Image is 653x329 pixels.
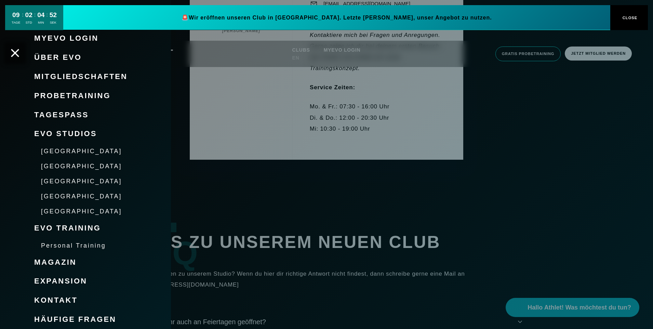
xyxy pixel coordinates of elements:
[610,5,648,30] button: CLOSE
[46,11,48,29] div: :
[25,10,32,20] div: 02
[12,20,20,25] div: TAGE
[37,10,44,20] div: 04
[34,53,82,62] span: Über EVO
[34,11,36,29] div: :
[50,10,57,20] div: 52
[621,15,638,20] span: CLOSE
[12,10,20,20] div: 09
[25,20,32,25] div: STD
[34,34,98,42] a: MyEVO Login
[50,20,57,25] div: SEK
[37,20,44,25] div: MIN
[22,11,23,29] div: :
